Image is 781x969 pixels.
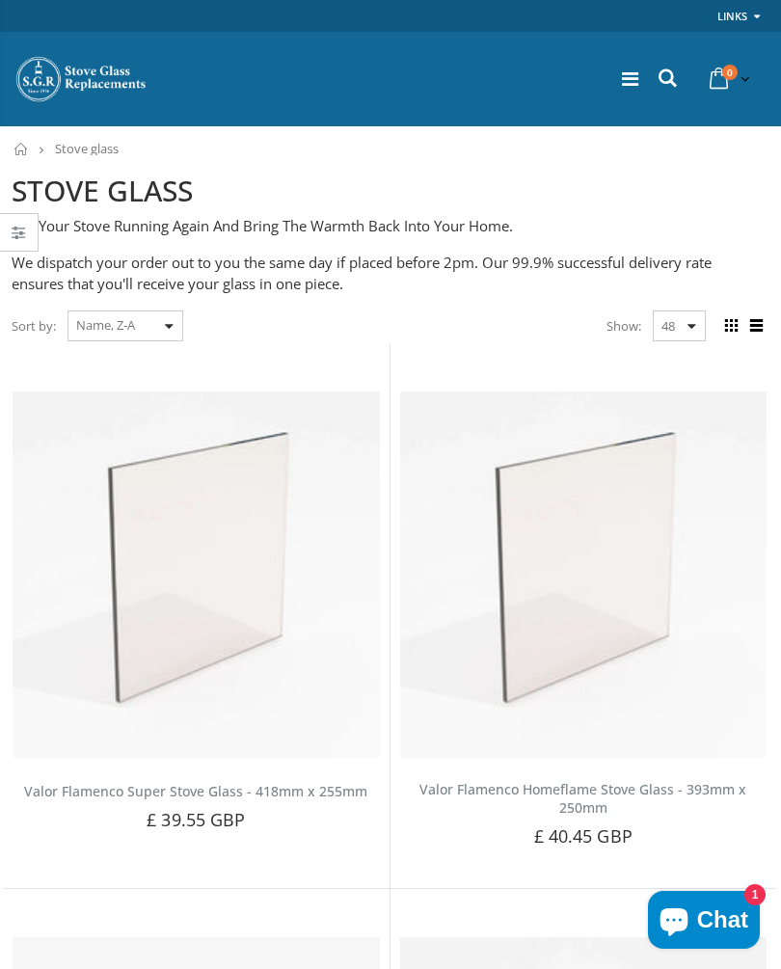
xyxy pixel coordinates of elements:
[14,55,149,103] img: Stove Glass Replacement
[13,391,380,759] img: Valor Flamenco Super Stove Glass
[745,315,767,336] span: List view
[55,140,119,157] span: Stove glass
[534,824,633,848] span: £ 40.45 GBP
[147,808,245,831] span: £ 39.55 GBP
[12,215,767,237] p: Get Your Stove Running Again And Bring The Warmth Back Into Your Home.
[14,143,29,155] a: Home
[720,315,741,336] span: Grid view
[606,310,641,341] span: Show:
[717,4,747,28] a: Links
[400,391,768,759] img: Valor Flamenco Homeflame Stove Glass
[702,60,754,97] a: 0
[622,66,638,92] a: Menu
[12,310,56,343] span: Sort by:
[419,780,746,817] a: Valor Flamenco Homeflame Stove Glass - 393mm x 250mm
[12,252,767,295] p: We dispatch your order out to you the same day if placed before 2pm. Our 99.9% successful deliver...
[642,891,766,954] inbox-online-store-chat: Shopify online store chat
[12,172,767,211] h2: STOVE GLASS
[24,782,367,800] a: Valor Flamenco Super Stove Glass - 418mm x 255mm
[722,65,738,80] span: 0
